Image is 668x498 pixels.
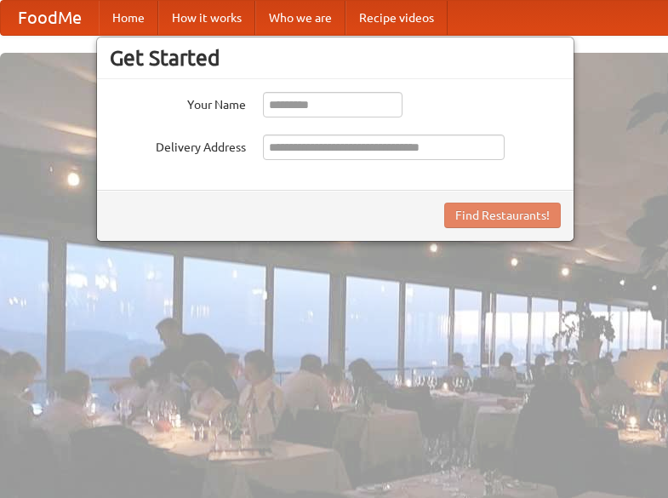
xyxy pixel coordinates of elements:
[99,1,158,35] a: Home
[110,92,246,113] label: Your Name
[345,1,448,35] a: Recipe videos
[158,1,255,35] a: How it works
[110,45,561,71] h3: Get Started
[255,1,345,35] a: Who we are
[110,135,246,156] label: Delivery Address
[1,1,99,35] a: FoodMe
[444,203,561,228] button: Find Restaurants!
